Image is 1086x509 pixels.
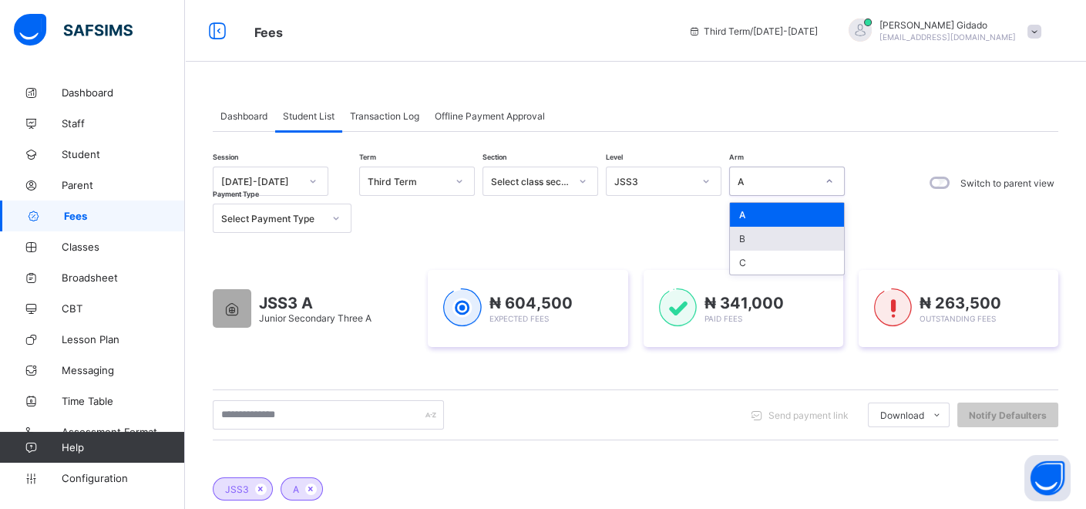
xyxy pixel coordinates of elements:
span: Dashboard [62,86,185,99]
img: outstanding-1.146d663e52f09953f639664a84e30106.svg [874,288,912,327]
div: Third Term [368,176,446,187]
span: Notify Defaulters [969,410,1047,421]
img: paid-1.3eb1404cbcb1d3b736510a26bbfa3ccb.svg [659,288,697,327]
div: JSS3 [614,176,693,187]
div: MohammedGidado [833,19,1049,44]
span: JSS3 [225,484,249,495]
div: Select class section [491,176,570,187]
span: Transaction Log [350,110,419,122]
div: [DATE]-[DATE] [221,176,300,187]
span: Student [62,148,185,160]
span: Outstanding Fees [920,314,996,323]
span: Broadsheet [62,271,185,284]
div: B [730,227,844,251]
span: ₦ 263,500 [920,294,1001,312]
div: Select Payment Type [221,213,323,224]
span: [EMAIL_ADDRESS][DOMAIN_NAME] [879,32,1016,42]
span: ₦ 341,000 [704,294,784,312]
span: session/term information [688,25,818,37]
span: Send payment link [768,410,849,421]
span: Dashboard [220,110,267,122]
span: Arm [729,153,744,161]
span: Time Table [62,395,185,407]
div: C [730,251,844,275]
span: Classes [62,241,185,253]
span: Fees [254,25,283,40]
span: ₦ 604,500 [489,294,573,312]
span: CBT [62,302,185,315]
span: Section [482,153,506,161]
button: Open asap [1024,455,1071,501]
span: Offline Payment Approval [435,110,545,122]
span: Paid Fees [704,314,742,323]
span: Student List [283,110,335,122]
span: Download [880,410,924,421]
span: Fees [64,210,185,222]
span: Expected Fees [489,314,549,323]
span: Session [213,153,238,161]
span: Assessment Format [62,426,185,438]
span: Configuration [62,472,184,484]
span: Parent [62,179,185,191]
span: Help [62,441,184,453]
div: A [730,203,844,227]
span: Payment Type [213,190,259,198]
img: expected-1.03dd87d44185fb6c27cc9b2570c10499.svg [443,288,481,327]
label: Switch to parent view [960,177,1054,189]
span: Messaging [62,364,185,376]
span: Term [359,153,376,161]
span: Junior Secondary Three A [259,312,372,324]
span: [PERSON_NAME] Gidado [879,19,1016,31]
span: Level [606,153,623,161]
span: Lesson Plan [62,333,185,346]
img: safsims [14,14,133,46]
div: A [738,176,816,187]
span: A [293,484,299,495]
span: JSS3 A [259,294,372,312]
span: Staff [62,117,185,130]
